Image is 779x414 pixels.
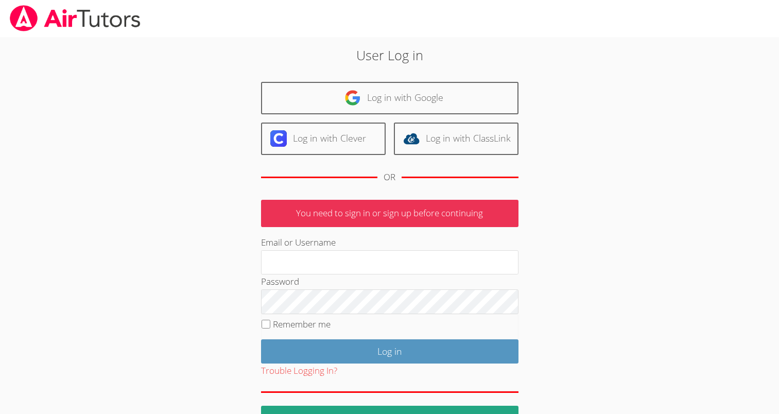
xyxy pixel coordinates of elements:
[261,364,337,378] button: Trouble Logging In?
[384,170,395,185] div: OR
[344,90,361,106] img: google-logo-50288ca7cdecda66e5e0955fdab243c47b7ad437acaf1139b6f446037453330a.svg
[179,45,600,65] h2: User Log in
[261,275,299,287] label: Password
[394,123,518,155] a: Log in with ClassLink
[261,82,518,114] a: Log in with Google
[270,130,287,147] img: clever-logo-6eab21bc6e7a338710f1a6ff85c0baf02591cd810cc4098c63d3a4b26e2feb20.svg
[9,5,142,31] img: airtutors_banner-c4298cdbf04f3fff15de1276eac7730deb9818008684d7c2e4769d2f7ddbe033.png
[261,236,336,248] label: Email or Username
[261,123,386,155] a: Log in with Clever
[273,318,331,330] label: Remember me
[261,339,518,364] input: Log in
[261,200,518,227] p: You need to sign in or sign up before continuing
[403,130,420,147] img: classlink-logo-d6bb404cc1216ec64c9a2012d9dc4662098be43eaf13dc465df04b49fa7ab582.svg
